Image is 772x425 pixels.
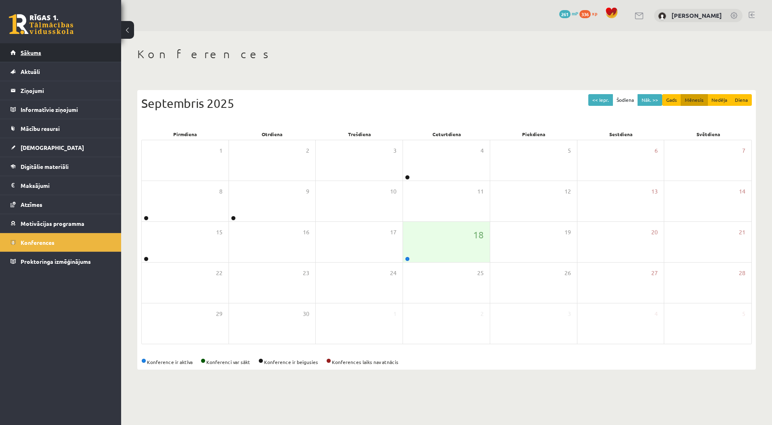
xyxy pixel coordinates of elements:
[742,309,745,318] span: 5
[219,146,222,155] span: 1
[559,10,571,18] span: 261
[141,94,752,112] div: Septembris 2025
[21,144,84,151] span: [DEMOGRAPHIC_DATA]
[306,187,309,196] span: 9
[577,128,665,140] div: Sestdiena
[303,269,309,278] span: 23
[564,228,571,237] span: 19
[739,228,745,237] span: 21
[21,125,60,132] span: Mācību resursi
[651,269,658,278] span: 27
[559,10,578,17] a: 261 mP
[390,187,396,196] span: 10
[393,146,396,155] span: 3
[707,94,731,106] button: Nedēļa
[572,10,578,17] span: mP
[742,146,745,155] span: 7
[477,187,484,196] span: 11
[306,146,309,155] span: 2
[651,187,658,196] span: 13
[662,94,681,106] button: Gads
[10,176,111,195] a: Maksājumi
[316,128,403,140] div: Trešdiena
[651,228,658,237] span: 20
[10,119,111,138] a: Mācību resursi
[473,228,484,242] span: 18
[21,68,40,75] span: Aktuāli
[21,163,69,170] span: Digitālie materiāli
[403,128,490,140] div: Ceturtdiena
[588,94,613,106] button: << Iepr.
[480,146,484,155] span: 4
[658,12,666,20] img: Ksenija Tereško
[10,252,111,271] a: Proktoringa izmēģinājums
[137,47,756,61] h1: Konferences
[655,146,658,155] span: 6
[681,94,708,106] button: Mēnesis
[21,49,41,56] span: Sākums
[9,14,73,34] a: Rīgas 1. Tālmācības vidusskola
[21,258,91,265] span: Proktoringa izmēģinājums
[10,195,111,214] a: Atzīmes
[390,269,396,278] span: 24
[303,228,309,237] span: 16
[739,269,745,278] span: 28
[21,81,111,100] legend: Ziņojumi
[564,269,571,278] span: 26
[141,128,229,140] div: Pirmdiena
[10,43,111,62] a: Sākums
[10,81,111,100] a: Ziņojumi
[141,358,752,366] div: Konference ir aktīva Konferenci var sākt Konference ir beigusies Konferences laiks nav atnācis
[303,309,309,318] span: 30
[579,10,601,17] a: 336 xp
[21,201,42,208] span: Atzīmes
[739,187,745,196] span: 14
[480,309,484,318] span: 2
[568,309,571,318] span: 3
[655,309,658,318] span: 4
[10,138,111,157] a: [DEMOGRAPHIC_DATA]
[10,214,111,233] a: Motivācijas programma
[579,10,591,18] span: 336
[564,187,571,196] span: 12
[216,309,222,318] span: 29
[390,228,396,237] span: 17
[638,94,662,106] button: Nāk. >>
[393,309,396,318] span: 1
[665,128,752,140] div: Svētdiena
[592,10,597,17] span: xp
[477,269,484,278] span: 25
[10,233,111,252] a: Konferences
[731,94,752,106] button: Diena
[613,94,638,106] button: Šodiena
[219,187,222,196] span: 8
[229,128,316,140] div: Otrdiena
[490,128,577,140] div: Piekdiena
[568,146,571,155] span: 5
[21,220,84,227] span: Motivācijas programma
[21,239,55,246] span: Konferences
[21,100,111,119] legend: Informatīvie ziņojumi
[216,228,222,237] span: 15
[10,157,111,176] a: Digitālie materiāli
[10,100,111,119] a: Informatīvie ziņojumi
[671,11,722,19] a: [PERSON_NAME]
[21,176,111,195] legend: Maksājumi
[10,62,111,81] a: Aktuāli
[216,269,222,278] span: 22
